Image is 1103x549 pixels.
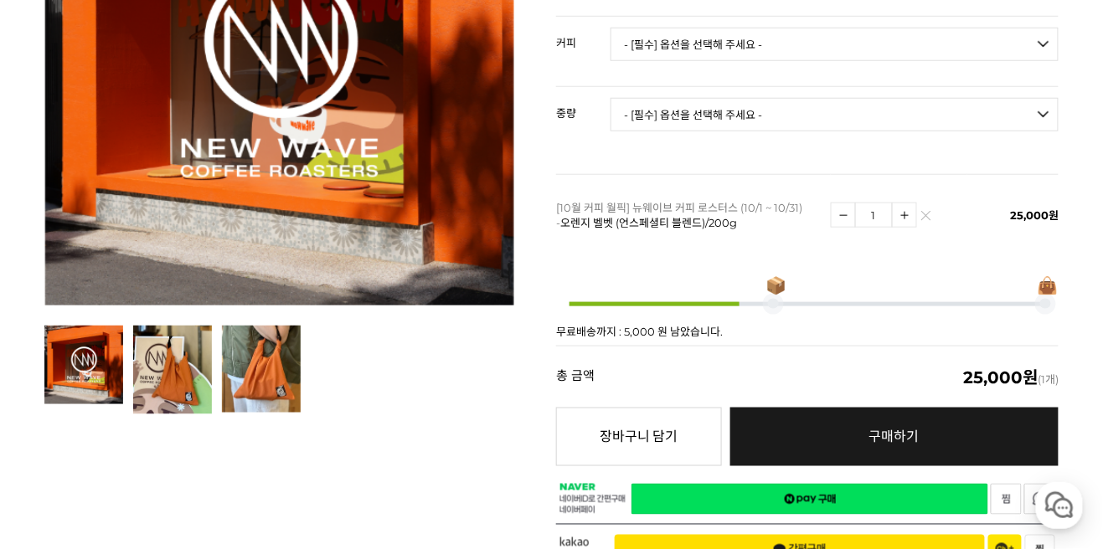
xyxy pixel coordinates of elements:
span: 📦 [765,277,786,294]
img: 삭제 [921,215,930,224]
a: 설정 [216,410,322,452]
a: 새창 [1024,484,1055,515]
th: 중량 [556,87,611,126]
span: (1개) [963,369,1059,386]
img: 수량감소 [832,203,855,227]
em: 25,000원 [963,367,1038,387]
img: 수량증가 [893,203,916,227]
p: [10월 커피 월픽] 뉴웨이브 커피 로스터스 (10/1 ~ 10/31) - [556,200,822,230]
a: 홈 [5,410,111,452]
button: 장바구니 담기 [556,408,721,466]
span: 대화 [153,436,173,449]
p: 무료배송까지 : 5,000 원 남았습니다. [556,326,1059,337]
a: 구매하기 [730,408,1059,466]
span: 설정 [259,435,279,449]
th: 커피 [556,17,611,55]
span: 홈 [53,435,63,449]
a: 대화 [111,410,216,452]
span: 25,000원 [1010,208,1059,222]
a: 새창 [991,484,1022,515]
a: 새창 [631,484,988,515]
span: 구매하기 [869,428,920,444]
span: 👜 [1038,277,1059,294]
span: 오렌지 벨벳 (언스페셜티 블렌드)/200g [560,216,737,229]
strong: 총 금액 [556,369,595,386]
